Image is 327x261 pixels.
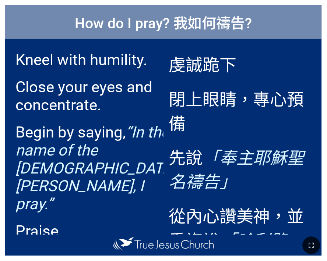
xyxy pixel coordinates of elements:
p: Kneel with humility. [15,51,179,69]
p: 虔誠跪下 [169,51,311,76]
h1: How do I pray? 我如何禱告? [5,5,322,39]
em: 「奉主耶穌聖名禱告」 [169,148,304,192]
p: 先說 [169,144,311,193]
p: Close your eyes and concentrate. [15,78,179,114]
p: 閉上眼睛，專心預備 [169,86,311,135]
p: Begin by saying, [15,123,179,213]
em: “In the name of the [DEMOGRAPHIC_DATA][PERSON_NAME], I pray.” [15,123,176,213]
